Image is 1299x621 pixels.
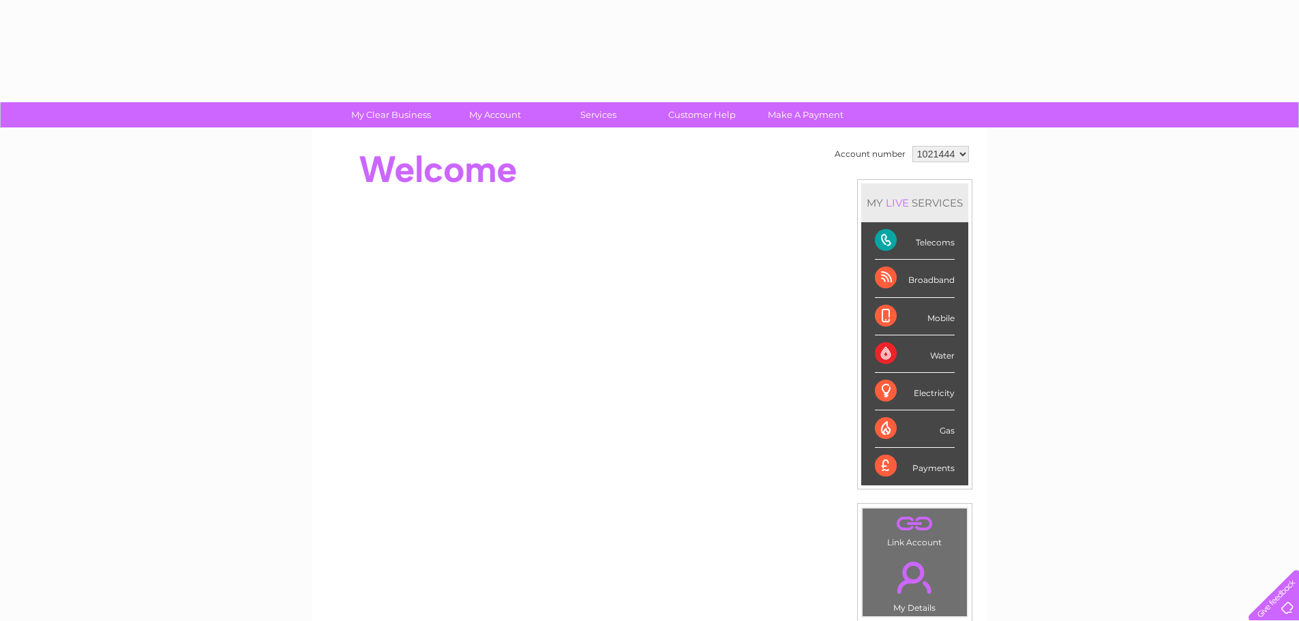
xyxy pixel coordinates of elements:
[875,335,955,373] div: Water
[335,102,447,127] a: My Clear Business
[862,508,968,551] td: Link Account
[875,298,955,335] div: Mobile
[883,196,912,209] div: LIVE
[875,222,955,260] div: Telecoms
[862,550,968,617] td: My Details
[542,102,655,127] a: Services
[875,448,955,485] div: Payments
[866,554,964,601] a: .
[866,512,964,536] a: .
[646,102,758,127] a: Customer Help
[875,410,955,448] div: Gas
[831,142,909,166] td: Account number
[749,102,862,127] a: Make A Payment
[861,183,968,222] div: MY SERVICES
[438,102,551,127] a: My Account
[875,260,955,297] div: Broadband
[875,373,955,410] div: Electricity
